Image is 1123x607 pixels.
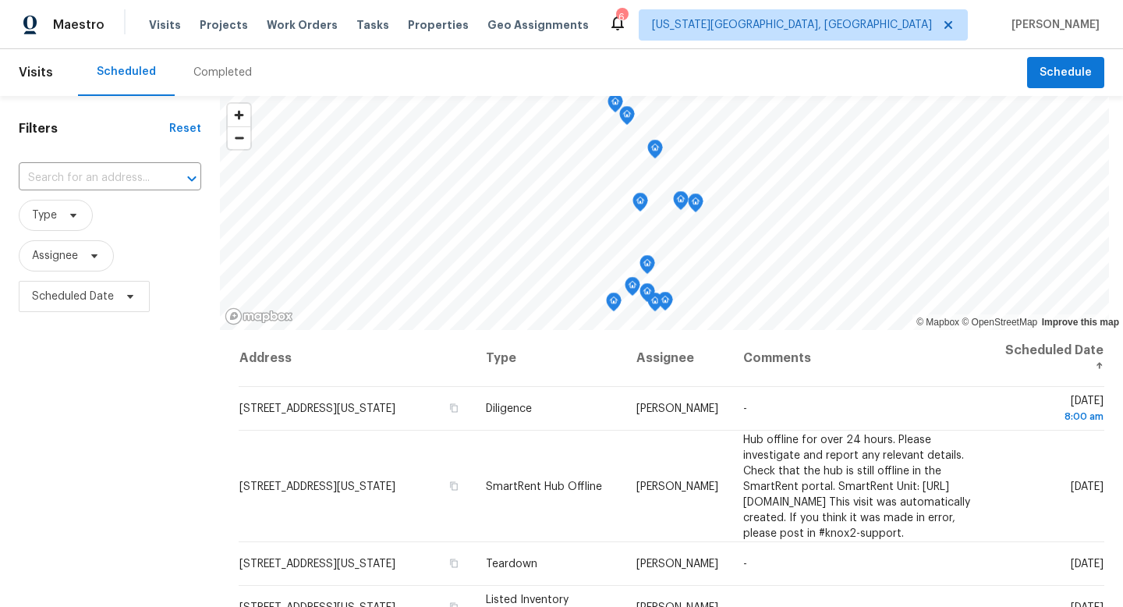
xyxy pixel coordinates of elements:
span: [PERSON_NAME] [636,559,718,570]
span: [DATE] [1003,396,1104,424]
span: Schedule [1040,63,1092,83]
span: Visits [149,17,181,33]
th: Address [239,330,473,387]
div: Map marker [647,293,663,317]
th: Type [473,330,624,387]
span: Work Orders [267,17,338,33]
span: Maestro [53,17,105,33]
span: [STREET_ADDRESS][US_STATE] [239,403,395,414]
th: Assignee [624,330,731,387]
button: Schedule [1027,57,1104,89]
span: [PERSON_NAME] [636,481,718,492]
div: Map marker [608,94,623,118]
a: Mapbox [916,317,959,328]
span: Properties [408,17,469,33]
span: [US_STATE][GEOGRAPHIC_DATA], [GEOGRAPHIC_DATA] [652,17,932,33]
a: Improve this map [1042,317,1119,328]
span: [PERSON_NAME] [636,403,718,414]
span: [DATE] [1071,559,1104,570]
div: Completed [193,65,252,80]
a: Mapbox homepage [225,307,293,325]
div: Map marker [639,255,655,279]
h1: Filters [19,121,169,137]
span: Scheduled Date [32,289,114,304]
div: Reset [169,121,201,137]
span: - [743,403,747,414]
span: Diligence [486,403,532,414]
span: SmartRent Hub Offline [486,481,602,492]
div: Map marker [606,293,622,317]
div: Map marker [625,277,640,301]
span: [STREET_ADDRESS][US_STATE] [239,481,395,492]
button: Copy Address [447,401,461,415]
div: Map marker [632,193,648,217]
span: Projects [200,17,248,33]
canvas: Map [220,96,1109,330]
span: Type [32,208,57,223]
button: Zoom out [228,126,250,149]
div: Map marker [647,140,663,164]
span: Zoom out [228,127,250,149]
div: Scheduled [97,64,156,80]
button: Open [181,168,203,190]
div: Map marker [673,191,689,215]
th: Scheduled Date ↑ [990,330,1104,387]
th: Comments [731,330,990,387]
span: Hub offline for over 24 hours. Please investigate and report any relevant details. Check that the... [743,434,970,538]
span: Assignee [32,248,78,264]
button: Copy Address [447,478,461,492]
span: [PERSON_NAME] [1005,17,1100,33]
div: Map marker [619,106,635,130]
span: - [743,559,747,570]
div: 6 [616,9,627,25]
span: Visits [19,55,53,90]
div: 8:00 am [1003,409,1104,424]
button: Zoom in [228,104,250,126]
a: OpenStreetMap [962,317,1037,328]
span: Tasks [356,20,389,30]
span: [STREET_ADDRESS][US_STATE] [239,559,395,570]
div: Map marker [639,283,655,307]
input: Search for an address... [19,166,158,190]
button: Copy Address [447,556,461,570]
span: [DATE] [1071,481,1104,492]
span: Teardown [486,559,537,570]
div: Map marker [688,193,703,218]
div: Map marker [657,292,673,316]
span: Geo Assignments [487,17,589,33]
